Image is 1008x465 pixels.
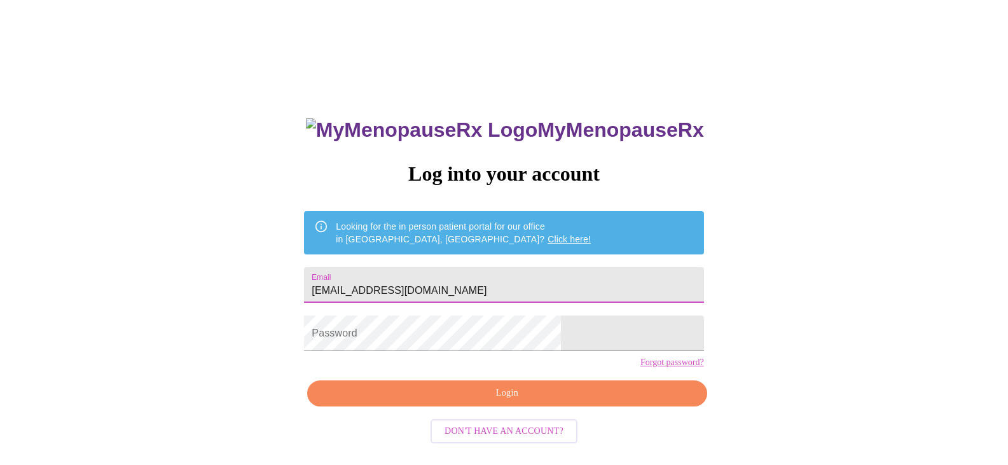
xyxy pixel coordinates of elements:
[427,425,581,436] a: Don't have an account?
[640,357,704,368] a: Forgot password?
[445,424,563,440] span: Don't have an account?
[548,234,591,244] a: Click here!
[306,118,704,142] h3: MyMenopauseRx
[336,215,591,251] div: Looking for the in person patient portal for our office in [GEOGRAPHIC_DATA], [GEOGRAPHIC_DATA]?
[306,118,537,142] img: MyMenopauseRx Logo
[307,380,707,406] button: Login
[431,419,577,444] button: Don't have an account?
[304,162,703,186] h3: Log into your account
[322,385,692,401] span: Login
